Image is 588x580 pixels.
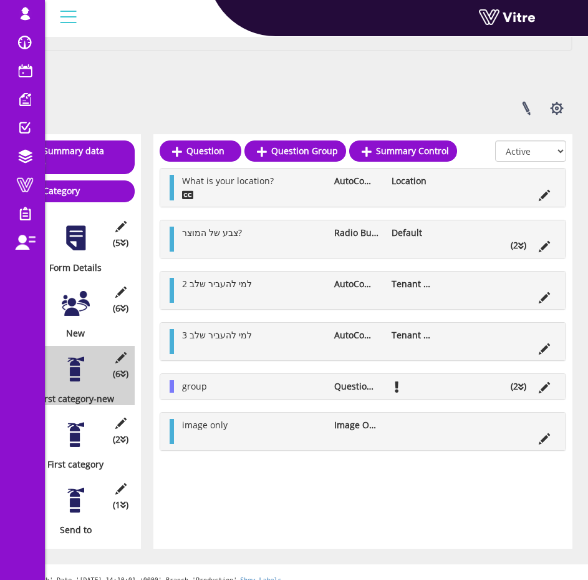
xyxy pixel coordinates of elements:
span: image only [182,419,228,431]
li: Radio Button [328,227,385,239]
li: (2 ) [504,239,533,252]
span: למי להעביר שלב 2 [182,278,252,290]
li: AutoComplete [328,278,385,290]
a: Question [160,140,241,162]
span: (2 ) [113,433,128,446]
span: (5 ) [113,237,128,249]
li: Default [385,227,443,239]
div: New [16,327,125,340]
span: (1 ) [113,499,128,511]
li: AutoComplete [328,329,385,342]
li: Tenant User [385,278,443,290]
div: Send to [16,524,125,536]
span: What is your location? [182,175,274,187]
span: (6 ) [113,368,128,380]
a: Summary data table [16,140,135,174]
span: למי להעביר שלב 3 [182,329,252,341]
li: (2 ) [504,380,533,393]
a: Summary Control [349,140,457,162]
a: Category [16,180,135,202]
div: First category [16,458,125,471]
li: Location [385,175,443,187]
li: AutoComplete [328,175,385,187]
span: group [182,380,207,392]
span: (6 ) [113,302,128,315]
a: Question Group [244,140,346,162]
div: First category-new [16,393,125,405]
span: צבע של המוצר? [182,227,242,238]
li: Image Only [328,419,385,431]
div: Form Details [16,262,125,274]
li: Tenant User [385,329,443,342]
li: Question Group [328,380,385,393]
